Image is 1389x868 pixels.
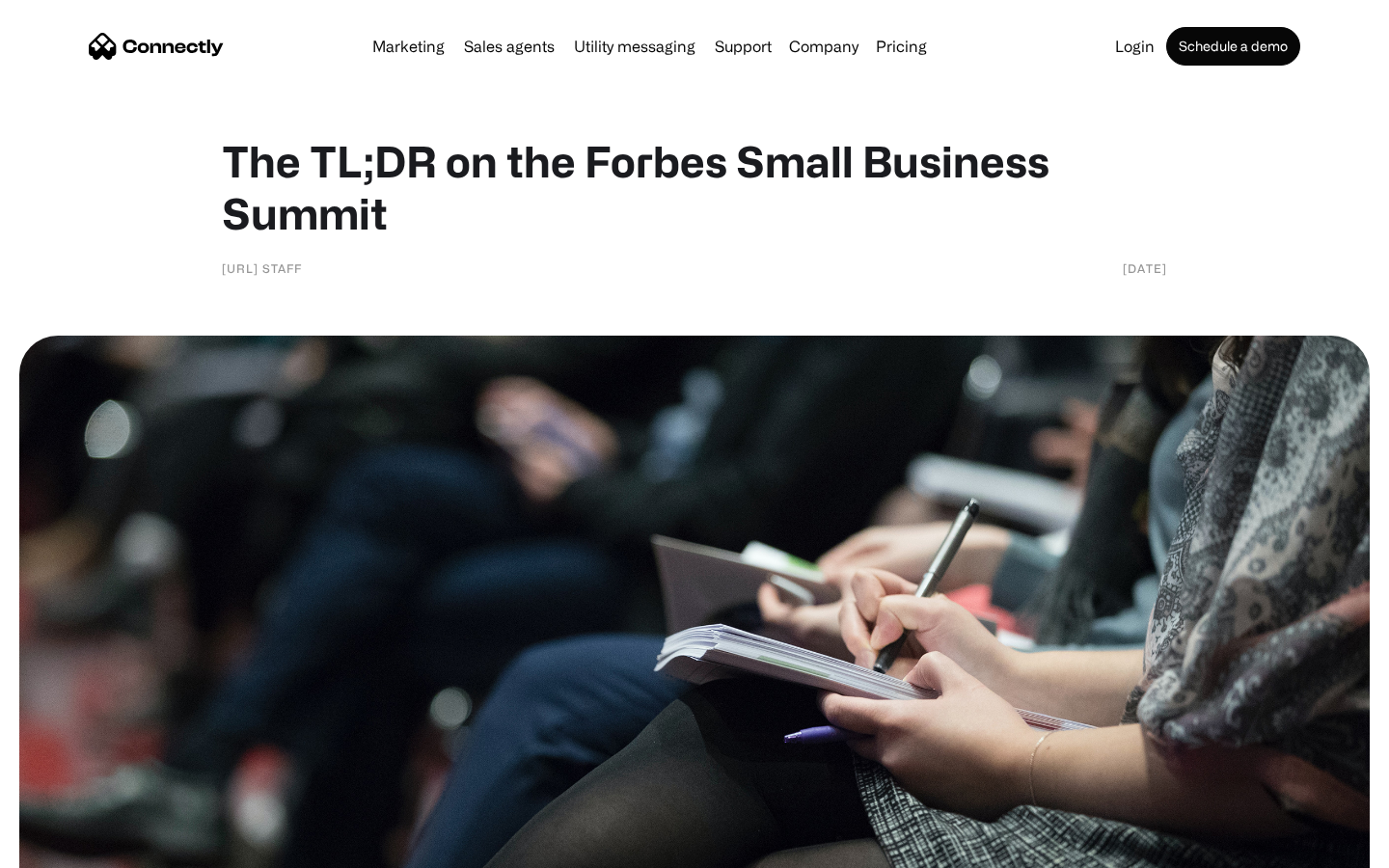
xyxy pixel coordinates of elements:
[39,834,116,861] ul: Language list
[19,834,116,861] aside: Language selected: English
[1166,27,1300,66] a: Schedule a demo
[707,39,779,54] a: Support
[1123,258,1167,278] div: [DATE]
[222,258,302,278] div: [URL] Staff
[456,39,562,54] a: Sales agents
[1107,39,1162,54] a: Login
[222,135,1167,239] h1: The TL;DR on the Forbes Small Business Summit
[789,33,858,60] div: Company
[868,39,935,54] a: Pricing
[365,39,452,54] a: Marketing
[566,39,703,54] a: Utility messaging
